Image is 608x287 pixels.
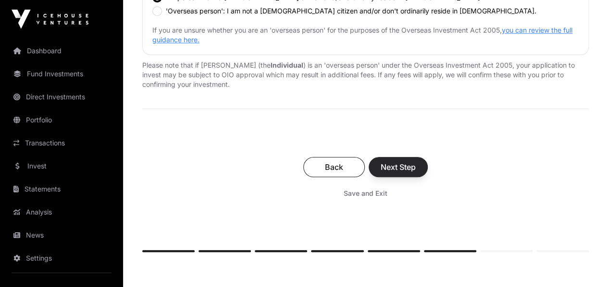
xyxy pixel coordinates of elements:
[8,109,115,131] a: Portfolio
[332,185,399,202] button: Save and Exit
[560,241,608,287] iframe: Chat Widget
[8,132,115,154] a: Transactions
[8,179,115,200] a: Statements
[315,161,353,173] span: Back
[381,161,416,173] span: Next Step
[8,248,115,269] a: Settings
[152,25,579,45] p: If you are unsure whether you are an 'overseas person' for the purposes of the Overseas Investmen...
[344,189,387,198] span: Save and Exit
[8,202,115,223] a: Analysis
[8,86,115,108] a: Direct Investments
[303,157,365,177] button: Back
[12,10,88,29] img: Icehouse Ventures Logo
[8,40,115,61] a: Dashboard
[8,225,115,246] a: News
[166,6,536,16] label: 'Overseas person': I am not a [DEMOGRAPHIC_DATA] citizen and/or don't ordinarily reside in [DEMOG...
[271,61,303,69] span: Individual
[369,157,428,177] button: Next Step
[142,60,589,89] p: Please note that if [PERSON_NAME] (the ) is an 'overseas person' under the Overseas Investment Ac...
[8,155,115,177] a: Invest
[8,63,115,84] a: Fund Investments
